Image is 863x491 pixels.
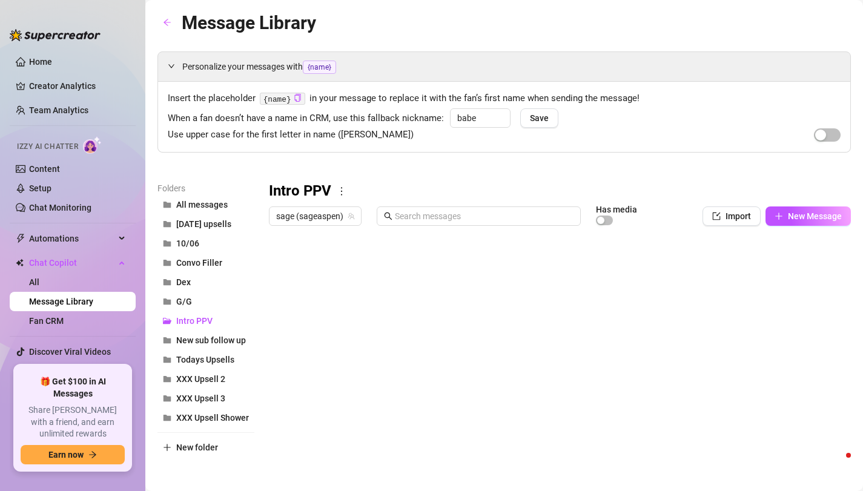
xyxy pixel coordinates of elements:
[176,316,213,326] span: Intro PPV
[176,335,246,345] span: New sub follow up
[83,136,102,154] img: AI Chatter
[596,206,637,213] article: Has media
[163,297,171,306] span: folder
[157,234,254,253] button: 10/06
[530,113,549,123] span: Save
[395,209,574,223] input: Search messages
[294,94,302,103] button: Click to Copy
[775,212,783,220] span: plus
[157,195,254,214] button: All messages
[29,316,64,326] a: Fan CRM
[158,52,850,81] div: Personalize your messages with{name}
[712,212,721,220] span: import
[788,211,842,221] span: New Message
[163,317,171,325] span: folder-open
[29,57,52,67] a: Home
[29,347,111,357] a: Discover Viral Videos
[157,438,254,457] button: New folder
[21,404,125,440] span: Share [PERSON_NAME] with a friend, and earn unlimited rewards
[157,272,254,292] button: Dex
[157,331,254,350] button: New sub follow up
[822,450,851,479] iframe: Intercom live chat
[157,253,254,272] button: Convo Filler
[163,375,171,383] span: folder
[176,258,222,268] span: Convo Filler
[157,214,254,234] button: [DATE] upsells
[157,350,254,369] button: Todays Upsells
[163,336,171,344] span: folder
[260,93,305,105] code: {name}
[163,200,171,209] span: folder
[29,297,93,306] a: Message Library
[163,355,171,364] span: folder
[17,141,78,153] span: Izzy AI Chatter
[384,212,392,220] span: search
[163,239,171,248] span: folder
[176,413,249,423] span: XXX Upsell Shower
[303,61,336,74] span: {name}
[182,60,841,74] span: Personalize your messages with
[29,203,91,213] a: Chat Monitoring
[176,355,234,364] span: Todays Upsells
[48,450,84,460] span: Earn now
[163,259,171,267] span: folder
[176,443,218,452] span: New folder
[176,374,225,384] span: XXX Upsell 2
[163,18,171,27] span: arrow-left
[21,445,125,464] button: Earn nowarrow-right
[163,394,171,403] span: folder
[168,62,175,70] span: expanded
[163,220,171,228] span: folder
[157,389,254,408] button: XXX Upsell 3
[157,311,254,331] button: Intro PPV
[269,182,331,201] h3: Intro PPV
[29,76,126,96] a: Creator Analytics
[163,443,171,452] span: plus
[176,200,228,209] span: All messages
[163,414,171,422] span: folder
[176,394,225,403] span: XXX Upsell 3
[16,259,24,267] img: Chat Copilot
[176,239,199,248] span: 10/06
[157,408,254,427] button: XXX Upsell Shower
[88,450,97,459] span: arrow-right
[21,376,125,400] span: 🎁 Get $100 in AI Messages
[336,186,347,197] span: more
[29,253,115,272] span: Chat Copilot
[157,182,254,195] article: Folders
[168,128,414,142] span: Use upper case for the first letter in name ([PERSON_NAME])
[29,164,60,174] a: Content
[29,183,51,193] a: Setup
[182,8,316,37] article: Message Library
[176,297,192,306] span: G/G
[163,278,171,286] span: folder
[294,94,302,102] span: copy
[765,206,851,226] button: New Message
[29,277,39,287] a: All
[16,234,25,243] span: thunderbolt
[157,292,254,311] button: G/G
[157,369,254,389] button: XXX Upsell 2
[176,277,191,287] span: Dex
[176,219,231,229] span: [DATE] upsells
[726,211,751,221] span: Import
[703,206,761,226] button: Import
[168,111,444,126] span: When a fan doesn’t have a name in CRM, use this fallback nickname:
[29,229,115,248] span: Automations
[348,213,355,220] span: team
[10,29,101,41] img: logo-BBDzfeDw.svg
[276,207,354,225] span: sage (sageaspen)
[29,105,88,115] a: Team Analytics
[520,108,558,128] button: Save
[168,91,841,106] span: Insert the placeholder in your message to replace it with the fan’s first name when sending the m...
